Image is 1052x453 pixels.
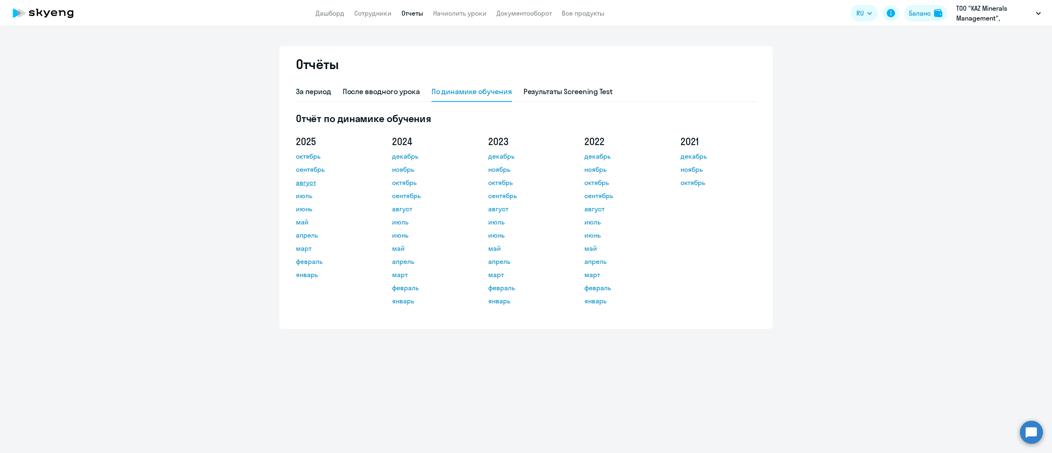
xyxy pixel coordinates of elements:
[296,86,331,97] div: За период
[296,230,370,240] a: апрель
[562,9,604,17] a: Все продукты
[392,243,466,253] a: май
[584,217,658,227] a: июль
[392,204,466,214] a: август
[584,151,658,161] a: декабрь
[392,178,466,187] a: октябрь
[584,204,658,214] a: август
[401,9,423,17] a: Отчеты
[392,257,466,266] a: апрель
[488,243,562,253] a: май
[584,296,658,306] a: январь
[296,204,370,214] a: июнь
[392,217,466,227] a: июль
[354,9,392,17] a: Сотрудники
[584,243,658,253] a: май
[856,8,864,18] span: RU
[392,151,466,161] a: декабрь
[296,135,370,148] h5: 2025
[296,164,370,174] a: сентябрь
[488,230,562,240] a: июнь
[584,178,658,187] a: октябрь
[496,9,552,17] a: Документооборот
[296,151,370,161] a: октябрь
[584,135,658,148] h5: 2022
[524,86,613,97] div: Результаты Screening Test
[392,296,466,306] a: январь
[433,9,487,17] a: Начислить уроки
[488,217,562,227] a: июль
[488,296,562,306] a: январь
[296,178,370,187] a: август
[681,164,754,174] a: ноябрь
[488,151,562,161] a: декабрь
[851,5,878,21] button: RU
[488,164,562,174] a: ноябрь
[296,243,370,253] a: март
[584,283,658,293] a: февраль
[488,270,562,280] a: март
[584,164,658,174] a: ноябрь
[952,3,1045,23] button: ТОО "KAZ Minerals Management", Постоплата
[392,135,466,148] h5: 2024
[296,112,756,125] h5: Отчёт по динамике обучения
[343,86,420,97] div: После вводного урока
[934,9,942,17] img: balance
[431,86,512,97] div: По динамике обучения
[296,56,339,72] h2: Отчёты
[392,191,466,201] a: сентябрь
[488,204,562,214] a: август
[488,178,562,187] a: октябрь
[488,135,562,148] h5: 2023
[681,151,754,161] a: декабрь
[296,217,370,227] a: май
[956,3,1033,23] p: ТОО "KAZ Minerals Management", Постоплата
[296,257,370,266] a: февраль
[488,283,562,293] a: февраль
[584,257,658,266] a: апрель
[316,9,344,17] a: Дашборд
[584,270,658,280] a: март
[392,230,466,240] a: июнь
[584,230,658,240] a: июнь
[296,270,370,280] a: январь
[392,283,466,293] a: февраль
[681,135,754,148] h5: 2021
[392,164,466,174] a: ноябрь
[488,257,562,266] a: апрель
[392,270,466,280] a: март
[904,5,947,21] button: Балансbalance
[681,178,754,187] a: октябрь
[296,191,370,201] a: июль
[909,8,931,18] div: Баланс
[584,191,658,201] a: сентябрь
[488,191,562,201] a: сентябрь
